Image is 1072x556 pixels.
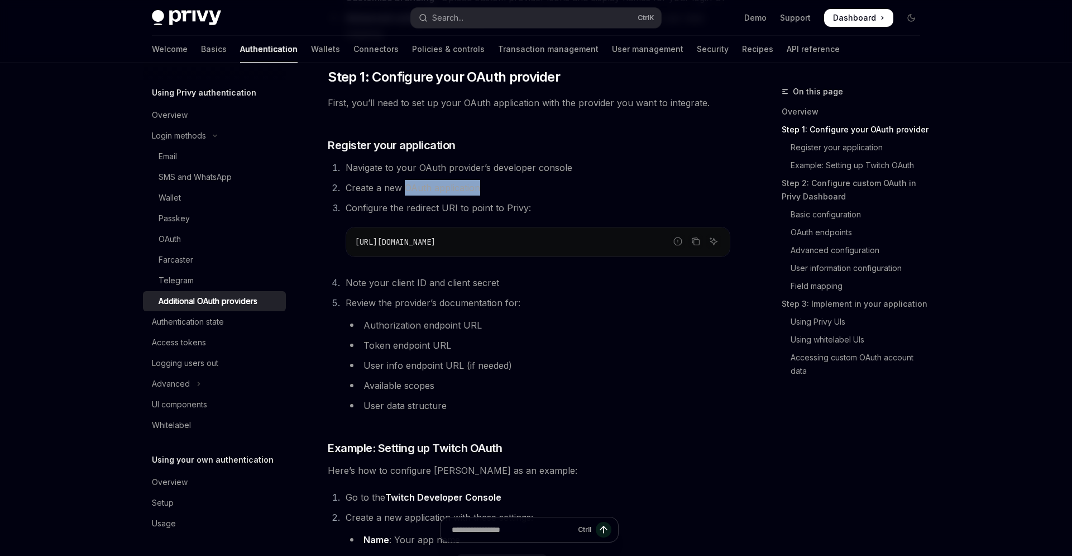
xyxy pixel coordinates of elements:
[782,121,929,139] a: Step 1: Configure your OAuth provider
[152,36,188,63] a: Welcome
[346,338,730,353] li: Token endpoint URL
[782,277,929,295] a: Field mapping
[143,126,286,146] button: Toggle Login methods section
[671,234,685,249] button: Report incorrect code
[346,378,730,393] li: Available scopes
[159,232,181,246] div: OAuth
[498,36,599,63] a: Transaction management
[159,274,194,287] div: Telegram
[782,349,929,380] a: Accessing custom OAuth account data
[342,200,730,257] li: Configure the redirect URI to point to Privy:
[793,85,843,98] span: On this page
[159,191,181,205] div: Wallet
[143,353,286,373] a: Logging users out
[688,234,703,249] button: Copy the contents from the code block
[152,419,191,432] div: Whitelabel
[152,476,188,489] div: Overview
[311,36,340,63] a: Wallets
[143,374,286,394] button: Toggle Advanced section
[782,206,929,224] a: Basic configuration
[143,229,286,249] a: OAuth
[328,68,560,86] span: Step 1: Configure your OAuth provider
[143,208,286,229] a: Passkey
[240,36,298,63] a: Authentication
[143,105,286,125] a: Overview
[143,395,286,415] a: UI components
[159,150,177,163] div: Email
[152,517,176,530] div: Usage
[328,463,730,478] span: Here’s how to configure [PERSON_NAME] as an example:
[355,237,435,247] span: [URL][DOMAIN_NAME]
[411,8,661,28] button: Open search
[328,95,730,111] span: First, you’ll need to set up your OAuth application with the provider you want to integrate.
[159,212,190,225] div: Passkey
[342,295,730,414] li: Review the provider’s documentation for:
[152,377,190,391] div: Advanced
[706,234,721,249] button: Ask AI
[143,291,286,311] a: Additional OAuth providers
[742,36,773,63] a: Recipes
[143,312,286,332] a: Authentication state
[159,170,232,184] div: SMS and WhatsApp
[342,180,730,196] li: Create a new OAuth application
[143,270,286,291] a: Telegram
[385,492,501,503] a: Twitch Developer Console
[143,332,286,353] a: Access tokens
[346,398,730,414] li: User data structure
[782,259,929,277] a: User information configuration
[782,295,929,313] a: Step 3: Implement in your application
[152,315,224,329] div: Authentication state
[143,472,286,492] a: Overview
[353,36,399,63] a: Connectors
[346,317,730,333] li: Authorization endpoint URL
[152,357,218,370] div: Logging users out
[782,174,929,206] a: Step 2: Configure custom OAuth in Privy Dashboard
[152,336,206,349] div: Access tokens
[143,250,286,270] a: Farcaster
[143,514,286,534] a: Usage
[159,253,193,267] div: Farcaster
[143,415,286,435] a: Whitelabel
[143,188,286,208] a: Wallet
[780,12,811,23] a: Support
[159,294,257,308] div: Additional OAuth providers
[342,160,730,175] li: Navigate to your OAuth provider’s developer console
[744,12,767,23] a: Demo
[452,517,573,542] input: Ask a question...
[152,86,256,99] h5: Using Privy authentication
[782,103,929,121] a: Overview
[412,36,485,63] a: Policies & controls
[342,490,730,505] li: Go to the
[152,496,174,510] div: Setup
[143,167,286,187] a: SMS and WhatsApp
[824,9,893,27] a: Dashboard
[152,108,188,122] div: Overview
[328,440,502,456] span: Example: Setting up Twitch OAuth
[902,9,920,27] button: Toggle dark mode
[612,36,683,63] a: User management
[143,493,286,513] a: Setup
[782,156,929,174] a: Example: Setting up Twitch OAuth
[782,224,929,241] a: OAuth endpoints
[152,453,274,467] h5: Using your own authentication
[833,12,876,23] span: Dashboard
[152,10,221,26] img: dark logo
[787,36,840,63] a: API reference
[346,358,730,373] li: User info endpoint URL (if needed)
[152,398,207,411] div: UI components
[697,36,729,63] a: Security
[152,129,206,142] div: Login methods
[782,241,929,259] a: Advanced configuration
[328,137,456,153] span: Register your application
[143,146,286,167] a: Email
[342,275,730,291] li: Note your client ID and client secret
[638,13,654,22] span: Ctrl K
[782,313,929,331] a: Using Privy UIs
[432,11,463,25] div: Search...
[201,36,227,63] a: Basics
[782,139,929,156] a: Register your application
[782,331,929,349] a: Using whitelabel UIs
[596,522,611,538] button: Send message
